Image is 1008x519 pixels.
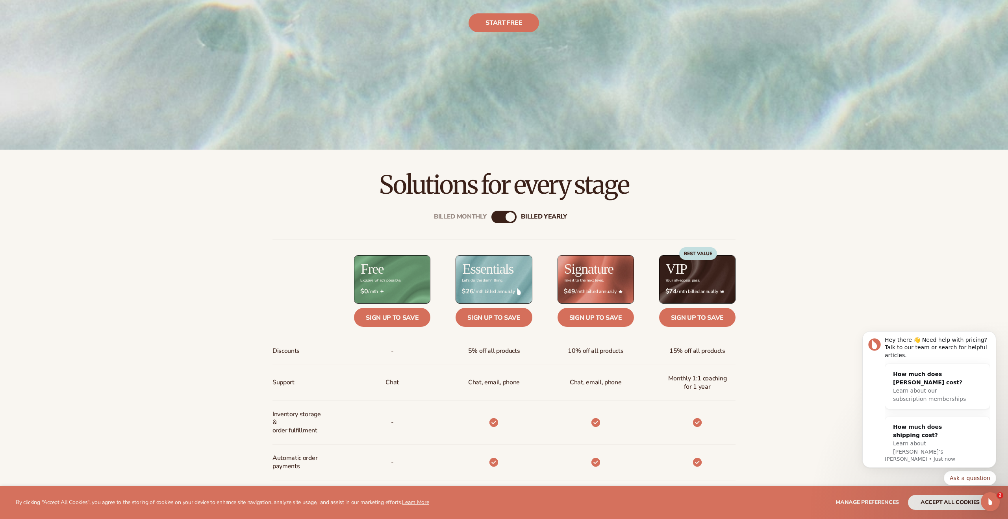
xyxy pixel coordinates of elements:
[272,407,325,438] span: Inventory storage & order fulfillment
[666,262,687,276] h2: VIP
[665,288,677,295] strong: $74
[354,256,430,303] img: free_bg.png
[836,495,899,510] button: Manage preferences
[468,375,520,390] p: Chat, email, phone
[679,247,717,260] div: BEST VALUE
[272,451,325,474] span: Automatic order payments
[469,13,539,32] a: Start free
[558,308,634,327] a: Sign up to save
[361,262,384,276] h2: Free
[391,455,394,469] span: -
[665,371,729,394] span: Monthly 1:1 coaching for 1 year
[272,344,300,358] span: Discounts
[568,344,624,358] span: 10% off all products
[462,288,473,295] strong: $26
[391,415,394,430] p: -
[997,492,1003,499] span: 2
[354,308,430,327] a: Sign up to save
[462,262,513,276] h2: Essentials
[564,262,613,276] h2: Signature
[665,288,729,295] span: / mth billed annually
[517,288,521,295] img: drop.png
[570,375,621,390] span: Chat, email, phone
[564,288,575,295] strong: $49
[468,344,520,358] span: 5% off all products
[558,256,634,303] img: Signature_BG_eeb718c8-65ac-49e3-a4e5-327c6aa73146.jpg
[981,492,1000,511] iframe: Intercom live chat
[456,256,532,303] img: Essentials_BG_9050f826-5aa9-47d9-a362-757b82c62641.jpg
[850,322,1008,515] iframe: Intercom notifications message
[402,499,429,506] a: Learn More
[360,278,401,283] div: Explore what's possible.
[564,278,604,283] div: Take it to the next level.
[462,288,526,295] span: / mth billed annually
[391,344,394,358] span: -
[665,278,700,283] div: Your all-access pass.
[434,213,487,221] div: Billed Monthly
[720,289,724,293] img: Crown_2d87c031-1b5a-4345-8312-a4356ddcde98.png
[380,289,384,293] img: Free_Icon_bb6e7c7e-73f8-44bd-8ed0-223ea0fc522e.png
[462,278,503,283] div: Let’s do the damn thing.
[22,172,986,198] h2: Solutions for every stage
[272,375,295,390] span: Support
[836,499,899,506] span: Manage preferences
[16,499,429,506] p: By clicking "Accept All Cookies", you agree to the storing of cookies on your device to enhance s...
[456,308,532,327] a: Sign up to save
[385,375,399,390] p: Chat
[619,290,623,293] img: Star_6.png
[564,288,628,295] span: / mth billed annually
[360,288,368,295] strong: $0
[360,288,424,295] span: / mth
[660,256,735,303] img: VIP_BG_199964bd-3653-43bc-8a67-789d2d7717b9.jpg
[521,213,567,221] div: billed Yearly
[669,344,725,358] span: 15% off all products
[659,308,736,327] a: Sign up to save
